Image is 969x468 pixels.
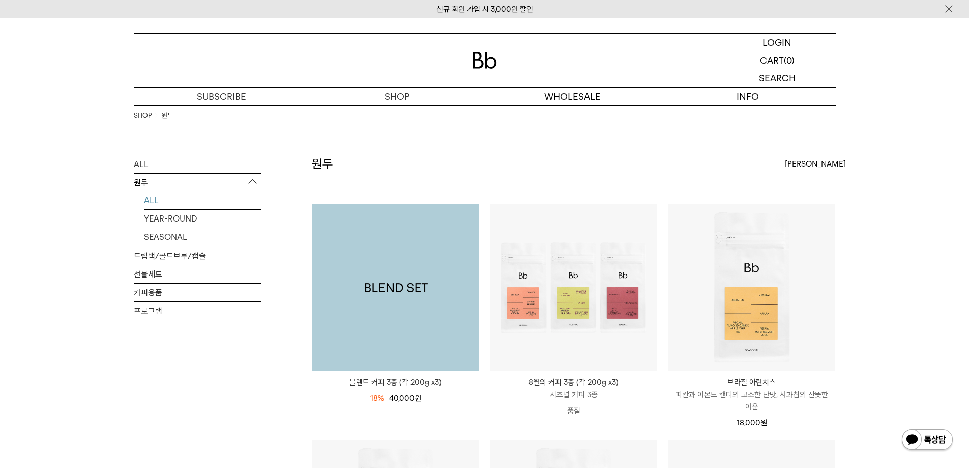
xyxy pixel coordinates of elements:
[490,401,657,421] p: 품절
[719,34,836,51] a: LOGIN
[901,428,954,453] img: 카카오톡 채널 1:1 채팅 버튼
[134,88,309,105] a: SUBSCRIBE
[370,392,384,404] div: 18%
[436,5,533,14] a: 신규 회원 가입 시 3,000원 할인
[668,389,835,413] p: 피칸과 아몬드 캔디의 고소한 단맛, 사과칩의 산뜻한 여운
[309,88,485,105] a: SHOP
[134,155,261,173] a: ALL
[759,69,796,87] p: SEARCH
[134,302,261,320] a: 프로그램
[762,34,791,51] p: LOGIN
[162,111,173,121] a: 원두
[760,418,767,427] span: 원
[312,155,333,173] h2: 원두
[134,174,261,192] p: 원두
[490,204,657,371] img: 8월의 커피 3종 (각 200g x3)
[490,389,657,401] p: 시즈널 커피 3종
[134,247,261,265] a: 드립백/콜드브루/캡슐
[660,88,836,105] p: INFO
[719,51,836,69] a: CART (0)
[785,158,846,170] span: [PERSON_NAME]
[312,204,479,371] a: 블렌드 커피 3종 (각 200g x3)
[144,191,261,209] a: ALL
[134,265,261,283] a: 선물세트
[415,394,421,403] span: 원
[668,376,835,389] p: 브라질 아란치스
[490,376,657,389] p: 8월의 커피 3종 (각 200g x3)
[668,376,835,413] a: 브라질 아란치스 피칸과 아몬드 캔디의 고소한 단맛, 사과칩의 산뜻한 여운
[389,394,421,403] span: 40,000
[312,376,479,389] a: 블렌드 커피 3종 (각 200g x3)
[760,51,784,69] p: CART
[473,52,497,69] img: 로고
[784,51,795,69] p: (0)
[668,204,835,371] img: 브라질 아란치스
[312,204,479,371] img: 1000001179_add2_053.png
[134,284,261,301] a: 커피용품
[144,228,261,246] a: SEASONAL
[490,376,657,401] a: 8월의 커피 3종 (각 200g x3) 시즈널 커피 3종
[134,111,152,121] a: SHOP
[144,210,261,228] a: YEAR-ROUND
[737,418,767,427] span: 18,000
[485,88,660,105] p: WHOLESALE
